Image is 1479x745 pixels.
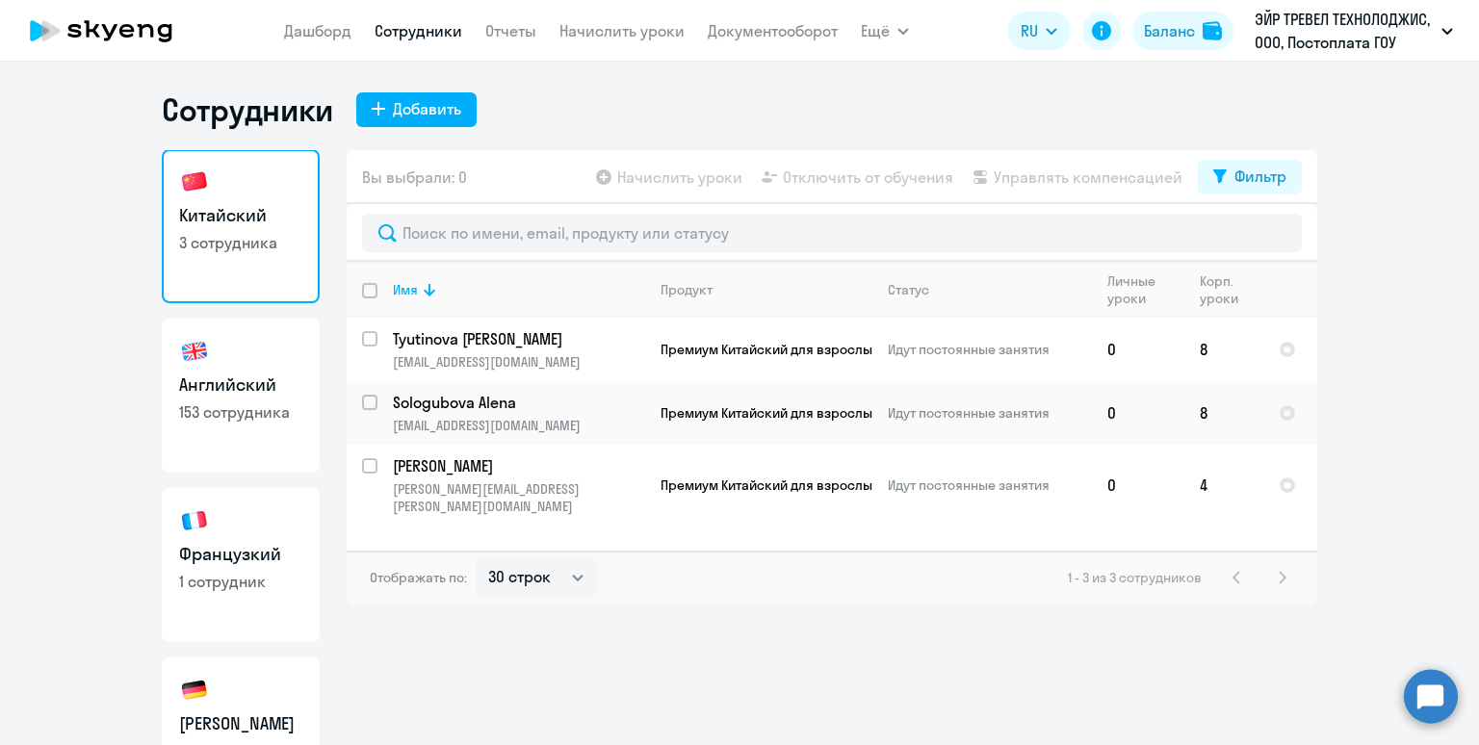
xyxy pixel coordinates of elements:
[393,281,644,298] div: Имя
[393,353,644,371] p: [EMAIL_ADDRESS][DOMAIN_NAME]
[661,281,713,298] div: Продукт
[1184,318,1263,381] td: 8
[1092,318,1184,381] td: 0
[393,455,644,476] p: [PERSON_NAME]
[393,417,644,434] p: [EMAIL_ADDRESS][DOMAIN_NAME]
[1107,272,1183,307] div: Личные уроки
[1184,445,1263,526] td: 4
[393,480,644,515] p: [PERSON_NAME][EMAIL_ADDRESS][PERSON_NAME][DOMAIN_NAME]
[162,488,320,642] a: Французкий1 сотрудник
[1184,381,1263,445] td: 8
[1245,8,1463,54] button: ЭЙР ТРЕВЕЛ ТЕХНОЛОДЖИС, ООО, Постоплата ГОУ ТРЭВЕЛ АН ЛИМИТЕД
[888,281,929,298] div: Статус
[708,21,838,40] a: Документооборот
[179,711,302,736] h3: [PERSON_NAME]
[393,392,644,434] a: Sologubova Alena[EMAIL_ADDRESS][DOMAIN_NAME]
[179,505,210,536] img: french
[362,166,467,189] span: Вы выбрали: 0
[1107,272,1170,307] div: Личные уроки
[888,404,1091,422] p: Идут постоянные занятия
[179,203,302,228] h3: Китайский
[179,675,210,706] img: german
[393,281,418,298] div: Имя
[661,404,879,422] span: Премиум Китайский для взрослых
[179,542,302,567] h3: Французкий
[162,319,320,473] a: Английский153 сотрудника
[393,97,461,120] div: Добавить
[179,167,210,197] img: chinese
[1198,160,1302,194] button: Фильтр
[485,21,536,40] a: Отчеты
[1144,19,1195,42] div: Баланс
[888,341,1091,358] p: Идут постоянные занятия
[1200,272,1249,307] div: Корп. уроки
[1200,272,1262,307] div: Корп. уроки
[661,341,879,358] span: Премиум Китайский для взрослых
[179,401,302,423] p: 153 сотрудника
[661,281,871,298] div: Продукт
[1021,19,1038,42] span: RU
[1007,12,1071,50] button: RU
[1255,8,1434,54] p: ЭЙР ТРЕВЕЛ ТЕХНОЛОДЖИС, ООО, Постоплата ГОУ ТРЭВЕЛ АН ЛИМИТЕД
[1234,165,1286,188] div: Фильтр
[393,328,644,371] a: Tyutinova [PERSON_NAME][EMAIL_ADDRESS][DOMAIN_NAME]
[559,21,685,40] a: Начислить уроки
[362,214,1302,252] input: Поиск по имени, email, продукту или статусу
[1132,12,1233,50] button: Балансbalance
[162,90,333,129] h1: Сотрудники
[661,476,879,494] span: Премиум Китайский для взрослых
[284,21,351,40] a: Дашборд
[179,336,210,367] img: english
[179,372,302,398] h3: Английский
[1203,21,1222,40] img: balance
[370,569,467,586] span: Отображать по:
[393,328,644,349] p: Tyutinova [PERSON_NAME]
[1092,445,1184,526] td: 0
[393,392,644,413] p: Sologubova Alena
[356,92,477,127] button: Добавить
[179,571,302,592] p: 1 сотрудник
[1068,569,1202,586] span: 1 - 3 из 3 сотрудников
[1092,381,1184,445] td: 0
[179,232,302,253] p: 3 сотрудника
[162,149,320,303] a: Китайский3 сотрудника
[861,12,909,50] button: Ещё
[861,19,890,42] span: Ещё
[888,281,1091,298] div: Статус
[375,21,462,40] a: Сотрудники
[393,455,644,515] a: [PERSON_NAME][PERSON_NAME][EMAIL_ADDRESS][PERSON_NAME][DOMAIN_NAME]
[888,476,1091,494] p: Идут постоянные занятия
